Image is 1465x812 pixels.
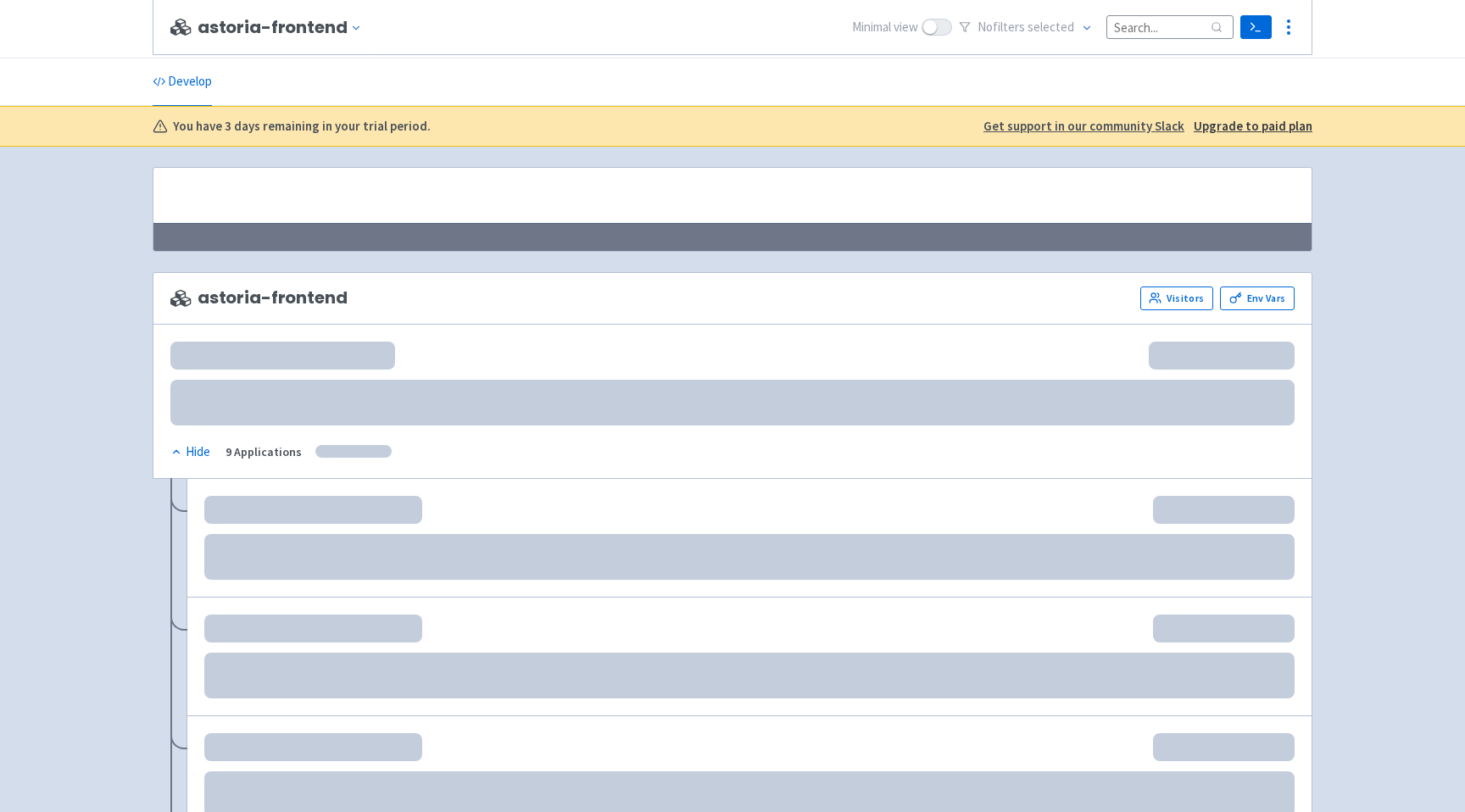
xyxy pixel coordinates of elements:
button: astoria-frontend [198,18,370,37]
u: Upgrade to paid plan [1194,118,1312,134]
span: Minimal view [852,18,918,37]
a: Get support in our community Slack [983,117,1184,136]
span: selected [1028,19,1074,35]
u: Get support in our community Slack [983,118,1184,134]
div: Hide [170,442,210,462]
a: Develop [153,58,212,106]
a: Terminal [1240,15,1272,39]
button: Hide [170,442,212,462]
div: 9 Applications [226,442,302,462]
input: Search... [1106,15,1234,38]
b: You have 3 days remaining in your trial period. [173,117,431,136]
span: No filter s [978,18,1074,37]
span: astoria-frontend [170,288,347,308]
a: Env Vars [1220,286,1295,310]
a: Visitors [1140,286,1213,310]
